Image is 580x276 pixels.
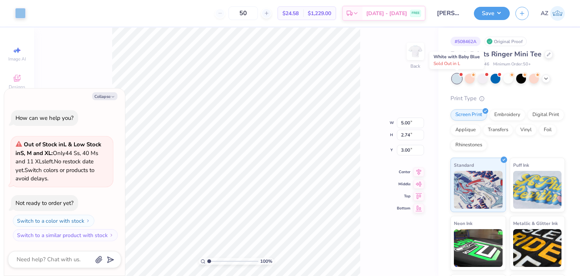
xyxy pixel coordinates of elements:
div: # 508462A [450,37,481,46]
div: Rhinestones [450,140,487,151]
div: How can we help you? [15,114,74,122]
div: White with Baby Blue [429,51,484,69]
div: Print Type [450,94,565,103]
span: [DATE] - [DATE] [366,9,407,17]
div: Original Proof [484,37,527,46]
span: Image AI [8,56,26,62]
strong: & Low Stock in S, M and XL : [15,141,101,157]
span: Middle [397,181,410,187]
span: Top [397,194,410,199]
button: Switch to a similar product with stock [13,229,118,241]
input: – – [228,6,258,20]
div: Screen Print [450,109,487,121]
span: Sold Out in L [433,60,460,67]
span: Neon Ink [454,219,472,227]
div: Back [410,63,420,70]
img: Back [408,44,423,59]
div: Applique [450,124,481,136]
span: Standard [454,161,474,169]
button: Save [474,7,510,20]
img: Addie Zoellner [550,6,565,21]
div: Foil [539,124,557,136]
span: Puff Ink [513,161,529,169]
span: FREE [412,11,420,16]
span: $24.58 [282,9,299,17]
div: Not ready to order yet? [15,199,74,207]
span: Designs [9,84,25,90]
span: Center [397,169,410,175]
div: Embroidery [489,109,525,121]
img: Puff Ink [513,171,562,209]
a: AZ [541,6,565,21]
strong: Out of Stock in L [24,141,68,148]
span: Metallic & Glitter Ink [513,219,558,227]
span: AZ [541,9,548,18]
img: Standard [454,171,503,209]
img: Switch to a similar product with stock [109,233,114,237]
span: Minimum Order: 50 + [493,61,531,68]
span: Only 44 Ss, 40 Ms and 11 XLs left. Switch colors or products to avoid delays. [15,141,101,182]
button: Switch to a color with stock [13,215,94,227]
img: Metallic & Glitter Ink [513,229,562,267]
div: Digital Print [528,109,564,121]
span: Bottom [397,206,410,211]
span: No restock date yet. [15,158,94,174]
img: Switch to a color with stock [86,219,90,223]
input: Untitled Design [431,6,468,21]
div: Transfers [483,124,513,136]
span: $1,229.00 [308,9,331,17]
button: Collapse [92,92,117,100]
span: Fresh Prints Ringer Mini Tee [450,50,541,59]
span: 100 % [260,258,272,265]
div: Vinyl [515,124,537,136]
img: Neon Ink [454,229,503,267]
